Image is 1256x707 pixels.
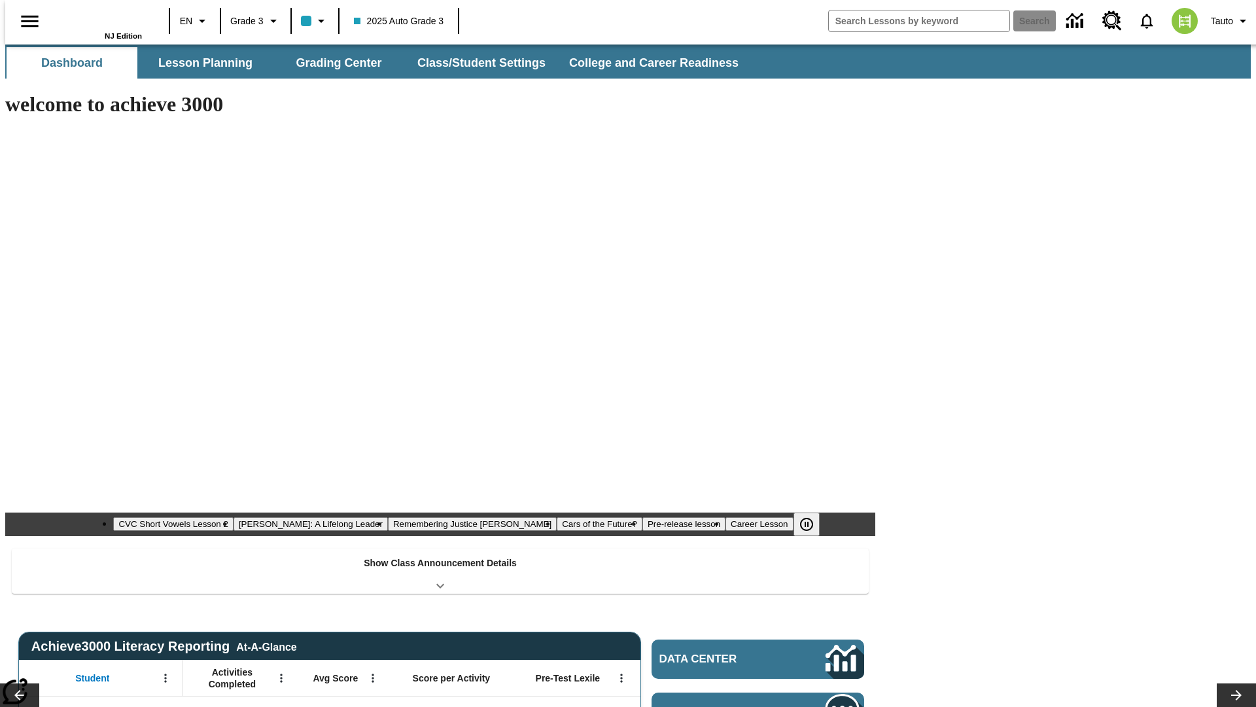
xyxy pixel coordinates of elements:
[642,517,725,531] button: Slide 5 Pre-release lesson
[612,668,631,688] button: Open Menu
[557,517,642,531] button: Slide 4 Cars of the Future?
[31,639,297,654] span: Achieve3000 Literacy Reporting
[113,517,233,531] button: Slide 1 CVC Short Vowels Lesson 2
[413,672,491,684] span: Score per Activity
[105,32,142,40] span: NJ Edition
[659,653,782,666] span: Data Center
[273,47,404,79] button: Grading Center
[225,9,287,33] button: Grade: Grade 3, Select a grade
[652,640,864,679] a: Data Center
[5,47,750,79] div: SubNavbar
[536,672,601,684] span: Pre-Test Lexile
[794,513,833,536] div: Pause
[829,10,1009,31] input: search field
[559,47,749,79] button: College and Career Readiness
[189,666,275,690] span: Activities Completed
[7,47,137,79] button: Dashboard
[354,14,444,28] span: 2025 Auto Grade 3
[57,6,142,32] a: Home
[364,556,517,570] p: Show Class Announcement Details
[230,14,264,28] span: Grade 3
[10,2,49,41] button: Open side menu
[180,14,192,28] span: EN
[5,45,1251,79] div: SubNavbar
[57,5,142,40] div: Home
[234,517,388,531] button: Slide 2 Dianne Feinstein: A Lifelong Leader
[174,9,216,33] button: Language: EN, Select a language
[1094,3,1130,39] a: Resource Center, Will open in new tab
[236,639,296,653] div: At-A-Glance
[1058,3,1094,39] a: Data Center
[407,47,556,79] button: Class/Student Settings
[156,668,175,688] button: Open Menu
[1172,8,1198,34] img: avatar image
[363,668,383,688] button: Open Menu
[794,513,820,536] button: Pause
[140,47,271,79] button: Lesson Planning
[313,672,358,684] span: Avg Score
[1130,4,1164,38] a: Notifications
[388,517,557,531] button: Slide 3 Remembering Justice O'Connor
[1164,4,1206,38] button: Select a new avatar
[75,672,109,684] span: Student
[5,92,875,117] h1: welcome to achieve 3000
[271,668,291,688] button: Open Menu
[1217,683,1256,707] button: Lesson carousel, Next
[1206,9,1256,33] button: Profile/Settings
[12,549,869,594] div: Show Class Announcement Details
[296,9,334,33] button: Class color is light blue. Change class color
[725,517,793,531] button: Slide 6 Career Lesson
[1211,14,1233,28] span: Tauto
